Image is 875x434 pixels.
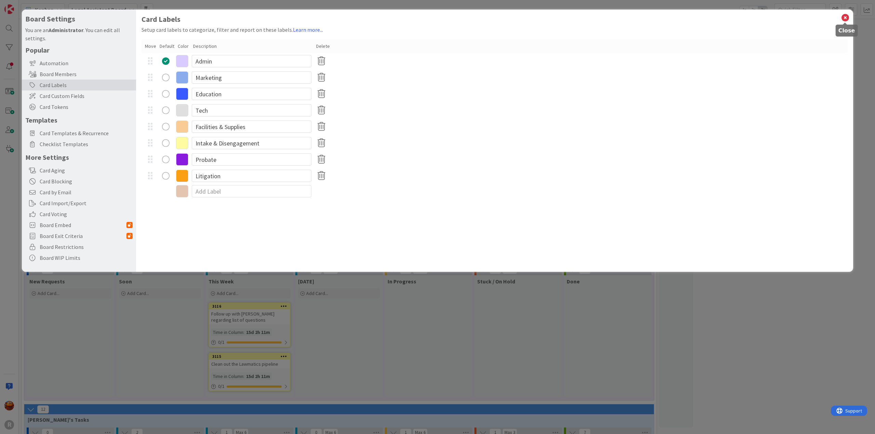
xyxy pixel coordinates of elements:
[14,1,31,9] span: Support
[25,116,133,124] h5: Templates
[22,165,136,176] div: Card Aging
[22,252,136,263] div: Board WIP Limits
[293,26,323,33] a: Learn more...
[40,232,126,240] span: Board Exit Criteria
[40,103,133,111] span: Card Tokens
[40,221,126,229] span: Board Embed
[192,137,311,149] input: Edit Label
[192,88,311,100] input: Edit Label
[160,43,174,50] div: Default
[22,69,136,80] div: Board Members
[40,243,133,251] span: Board Restrictions
[25,26,133,42] div: You are an . You can edit all settings.
[145,43,156,50] div: Move
[192,121,311,133] input: Edit Label
[40,210,133,218] span: Card Voting
[192,104,311,116] input: Edit Label
[22,58,136,69] div: Automation
[192,55,311,67] input: Edit Label
[22,80,136,90] div: Card Labels
[838,27,855,34] h5: Close
[192,170,311,182] input: Edit Label
[22,198,136,209] div: Card Import/Export
[25,153,133,162] h5: More Settings
[40,140,133,148] span: Checklist Templates
[49,27,83,33] b: Administrator
[193,43,313,50] div: Description
[40,129,133,137] span: Card Templates & Recurrence
[22,176,136,187] div: Card Blocking
[142,15,848,24] h1: Card Labels
[142,26,848,34] div: Setup card labels to categorize, filter and report on these labels.
[25,46,133,54] h5: Popular
[192,71,311,84] input: Edit Label
[40,188,133,196] span: Card by Email
[192,153,311,166] input: Edit Label
[192,185,311,197] input: Add Label
[40,92,133,100] span: Card Custom Fields
[316,43,330,50] div: Delete
[25,15,133,23] h4: Board Settings
[178,43,190,50] div: Color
